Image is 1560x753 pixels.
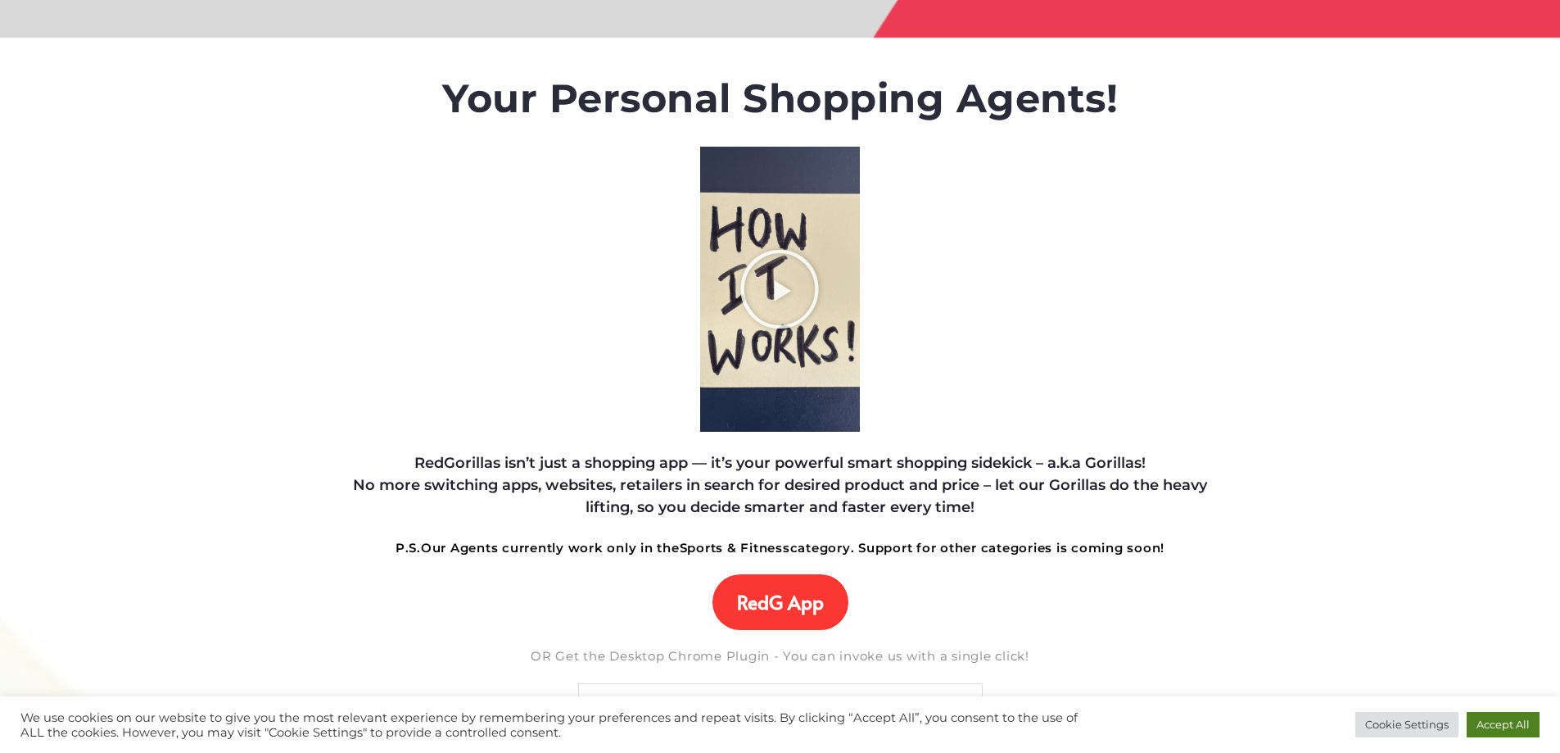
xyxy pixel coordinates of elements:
[396,540,421,556] strong: P.S.
[396,540,1164,556] strong: Our Agents currently work only in the category. Support for other categories is coming soon!
[1467,712,1540,737] a: Accept All
[335,75,1226,123] h1: Your Personal Shopping Agents!
[680,540,790,556] strong: Sports & Fitness
[20,710,1084,740] div: We use cookies on our website to give you the most relevant experience by remembering your prefer...
[335,646,1226,666] h5: OR Get the Desktop Chrome Plugin - You can invoke us with a single click!
[739,248,821,330] div: Play Video about RedGorillas How it Works
[1355,712,1458,737] a: Cookie Settings
[335,452,1226,519] h4: RedGorillas isn’t just a shopping app — it’s your powerful smart shopping sidekick – a.k.a Gorill...
[737,591,824,614] span: RedG App
[712,574,848,630] a: RedG App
